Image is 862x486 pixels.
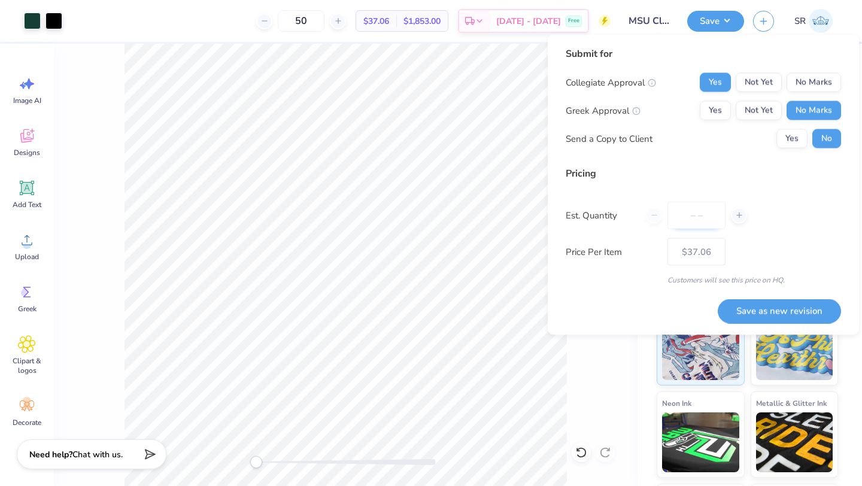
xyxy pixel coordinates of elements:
button: Save as new revision [718,299,841,323]
span: Neon Ink [662,397,691,409]
button: No Marks [787,101,841,120]
strong: Need help? [29,449,72,460]
img: Sasha Ruskin [809,9,833,33]
span: Free [568,17,579,25]
span: $37.06 [363,15,389,28]
img: Standard [662,320,739,380]
span: [DATE] - [DATE] [496,15,561,28]
span: $1,853.00 [403,15,441,28]
span: Image AI [13,96,41,105]
label: Est. Quantity [566,208,637,222]
span: Add Text [13,200,41,209]
span: Designs [14,148,40,157]
button: Yes [700,101,731,120]
div: Send a Copy to Client [566,132,652,145]
input: Untitled Design [620,9,678,33]
span: Decorate [13,418,41,427]
div: Pricing [566,166,841,181]
div: Submit for [566,47,841,61]
a: SR [789,9,838,33]
input: – – [667,202,726,229]
div: Customers will see this price on HQ. [566,275,841,285]
span: Upload [15,252,39,262]
div: Collegiate Approval [566,75,656,89]
img: Metallic & Glitter Ink [756,412,833,472]
div: Accessibility label [250,456,262,468]
button: Save [687,11,744,32]
span: SR [794,14,806,28]
label: Price Per Item [566,245,658,259]
img: Neon Ink [662,412,739,472]
div: Greek Approval [566,104,641,117]
span: Metallic & Glitter Ink [756,397,827,409]
img: Puff Ink [756,320,833,380]
input: – – [278,10,324,32]
button: Yes [700,73,731,92]
button: No [812,129,841,148]
button: Not Yet [736,101,782,120]
button: Not Yet [736,73,782,92]
button: Yes [776,129,808,148]
button: No Marks [787,73,841,92]
span: Clipart & logos [7,356,47,375]
span: Greek [18,304,37,314]
span: Chat with us. [72,449,123,460]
